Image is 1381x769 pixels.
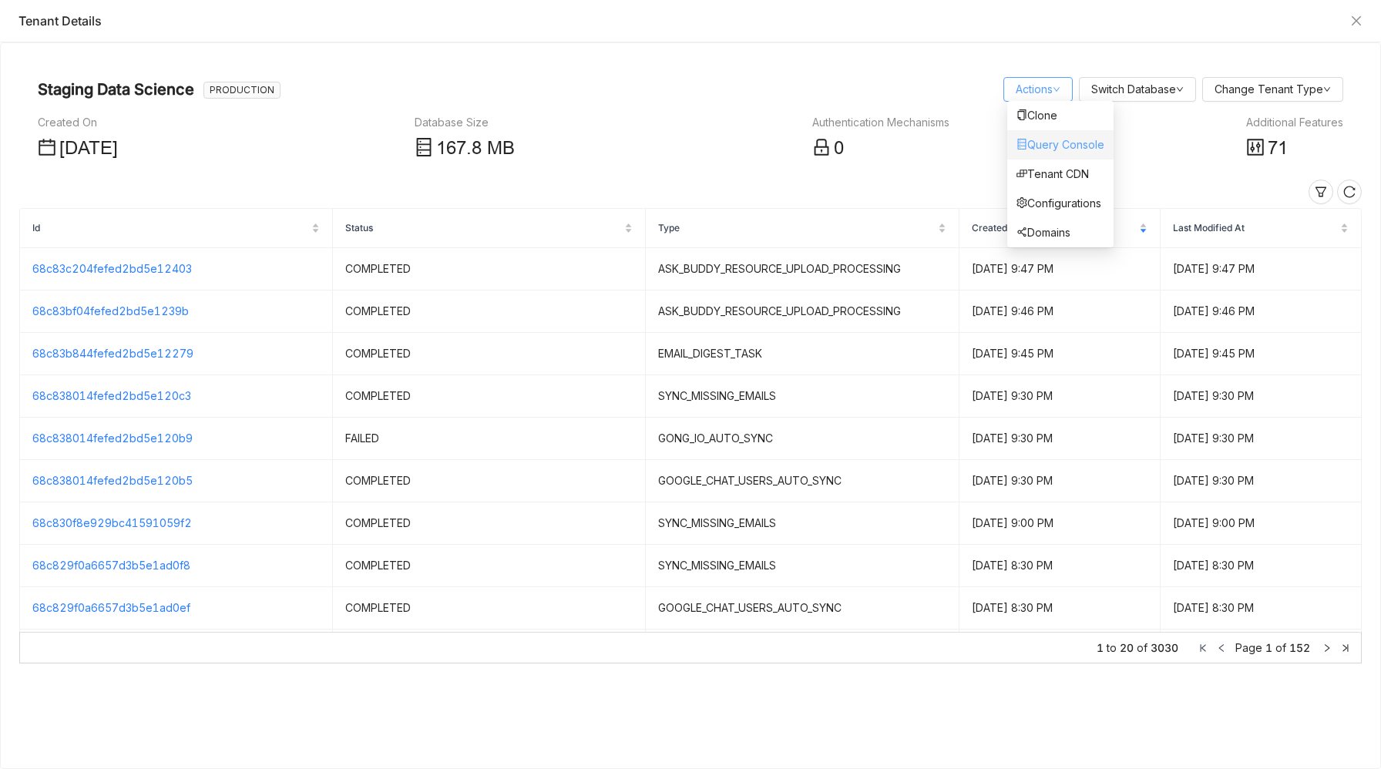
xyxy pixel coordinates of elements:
[646,248,959,290] td: ASK_BUDDY_RESOURCE_UPLOAD_PROCESSING
[59,138,118,159] span: [DATE]
[812,114,949,131] div: Authentication Mechanisms
[1275,641,1286,654] span: of
[333,375,646,418] td: COMPLETED
[959,375,1161,418] td: [DATE] 9:30 PM
[333,418,646,460] td: FAILED
[1161,333,1362,375] td: [DATE] 9:45 PM
[1215,82,1331,96] a: Change Tenant Type
[333,630,646,672] td: COMPLETED
[959,418,1161,460] td: [DATE] 9:30 PM
[646,290,959,333] td: ASK_BUDDY_RESOURCE_UPLOAD_PROCESSING
[1079,77,1196,102] button: Switch Database
[333,290,646,333] td: COMPLETED
[1350,15,1363,27] button: Close
[1265,641,1272,654] span: 1
[1161,248,1362,290] td: [DATE] 9:47 PM
[646,333,959,375] td: EMAIL_DIGEST_TASK
[1161,545,1362,587] td: [DATE] 8:30 PM
[1161,630,1362,672] td: [DATE] 8:00 PM
[1016,167,1089,180] a: Tenant CDN
[959,290,1161,333] td: [DATE] 9:46 PM
[333,587,646,630] td: COMPLETED
[333,333,646,375] td: COMPLETED
[32,474,193,487] a: 68c838014fefed2bd5e120b5
[1003,77,1073,102] button: Actions
[1016,82,1060,96] a: Actions
[38,114,118,131] div: Created On
[959,545,1161,587] td: [DATE] 8:30 PM
[1137,640,1147,657] span: of
[1235,641,1262,654] span: Page
[959,460,1161,502] td: [DATE] 9:30 PM
[646,545,959,587] td: SYNC_MISSING_EMAILS
[959,248,1161,290] td: [DATE] 9:47 PM
[1289,641,1310,654] span: 152
[32,601,190,614] a: 68c829f0a6657d3b5e1ad0ef
[959,502,1161,545] td: [DATE] 9:00 PM
[32,262,192,275] a: 68c83c204fefed2bd5e12403
[1151,640,1178,657] span: 3030
[32,432,193,445] a: 68c838014fefed2bd5e120b9
[646,502,959,545] td: SYNC_MISSING_EMAILS
[203,82,281,99] nz-tag: PRODUCTION
[1097,640,1104,657] span: 1
[646,375,959,418] td: SYNC_MISSING_EMAILS
[38,77,194,102] nz-page-header-title: Staging Data Science
[646,460,959,502] td: GOOGLE_CHAT_USERS_AUTO_SYNC
[32,389,191,402] a: 68c838014fefed2bd5e120c3
[1016,138,1104,151] a: Query Console
[436,138,466,159] span: 167
[1246,114,1343,131] div: Additional Features
[18,12,1342,29] div: Tenant Details
[1161,460,1362,502] td: [DATE] 9:30 PM
[1120,640,1134,657] span: 20
[1091,82,1184,96] a: Switch Database
[32,304,189,317] a: 68c83bf04fefed2bd5e1239b
[1016,196,1101,210] a: Configurations
[959,333,1161,375] td: [DATE] 9:45 PM
[1016,226,1070,239] a: Domains
[415,114,515,131] div: Database Size
[959,630,1161,672] td: [DATE] 8:00 PM
[1202,77,1343,102] button: Change Tenant Type
[333,545,646,587] td: COMPLETED
[1016,109,1057,122] a: Clone
[1161,502,1362,545] td: [DATE] 9:00 PM
[333,460,646,502] td: COMPLETED
[646,630,959,672] td: SYNC_MISSING_EMAILS
[32,516,192,529] a: 68c830f8e929bc41591059f2
[333,248,646,290] td: COMPLETED
[32,559,190,572] a: 68c829f0a6657d3b5e1ad0f8
[466,138,515,159] span: .8 MB
[1107,640,1117,657] span: to
[646,418,959,460] td: GONG_IO_AUTO_SYNC
[333,502,646,545] td: COMPLETED
[32,347,193,360] a: 68c83b844fefed2bd5e12279
[834,138,844,159] span: 0
[1161,375,1362,418] td: [DATE] 9:30 PM
[646,587,959,630] td: GOOGLE_CHAT_USERS_AUTO_SYNC
[1268,138,1288,159] span: 71
[1161,290,1362,333] td: [DATE] 9:46 PM
[1161,418,1362,460] td: [DATE] 9:30 PM
[959,587,1161,630] td: [DATE] 8:30 PM
[1161,587,1362,630] td: [DATE] 8:30 PM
